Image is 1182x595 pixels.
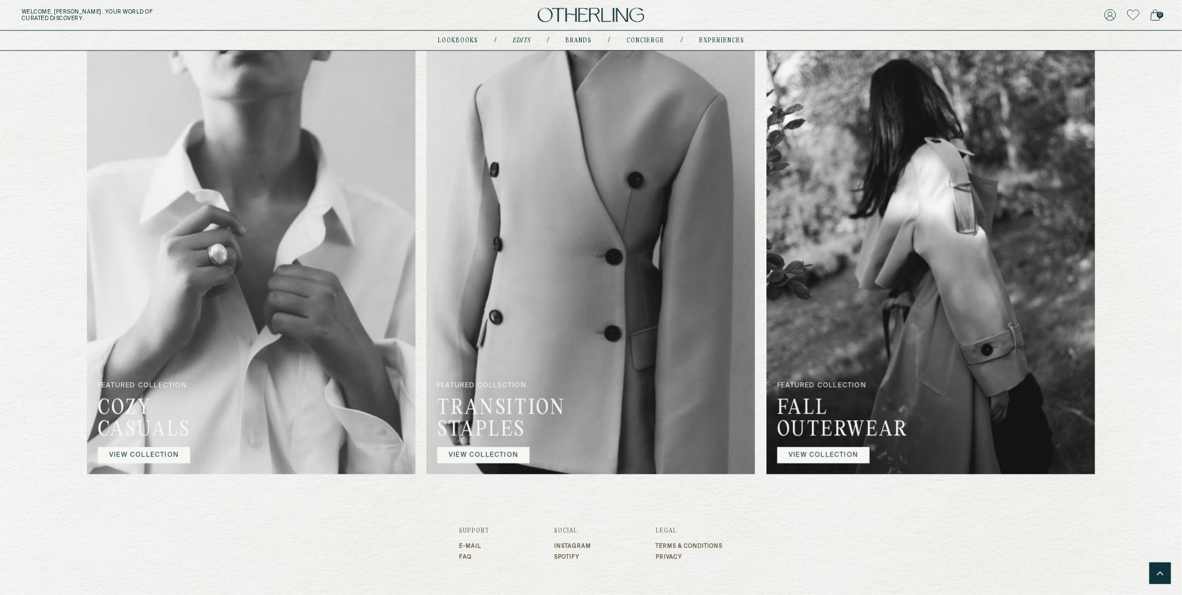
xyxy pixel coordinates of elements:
a: FAQ [460,554,490,560]
div: / [608,36,610,45]
h2: FALL OUTERWEAR [777,398,920,448]
a: VIEW COLLECTION [98,447,190,464]
a: Instagram [555,543,592,549]
a: Edits [513,38,531,43]
img: common shop [426,26,755,474]
div: / [494,36,496,45]
a: Privacy [656,554,723,560]
span: 0 [1157,12,1164,18]
a: VIEW COLLECTION [777,447,870,464]
h3: Legal [656,528,723,534]
p: FEATURED COLLECTION [777,382,920,398]
p: FEATURED COLLECTION [98,382,241,398]
a: lookbooks [438,38,478,43]
a: VIEW COLLECTION [437,447,530,464]
a: 0 [1150,8,1160,23]
p: FEATURED COLLECTION [437,382,580,398]
a: experiences [699,38,744,43]
img: common shop [87,26,416,474]
a: concierge [626,38,664,43]
h2: TRANSITION STAPLES [437,398,580,448]
img: common shop [766,26,1095,474]
h5: Welcome, [PERSON_NAME] . Your world of curated discovery. [22,9,363,22]
h2: COZY CASUALS [98,398,241,448]
img: logo [538,8,644,23]
a: E-mail [460,543,490,549]
div: / [547,36,549,45]
div: / [681,36,683,45]
a: Brands [565,38,592,43]
a: Spotify [555,554,592,560]
h3: Social [555,528,592,534]
h3: Support [460,528,490,534]
a: Terms & Conditions [656,543,723,549]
